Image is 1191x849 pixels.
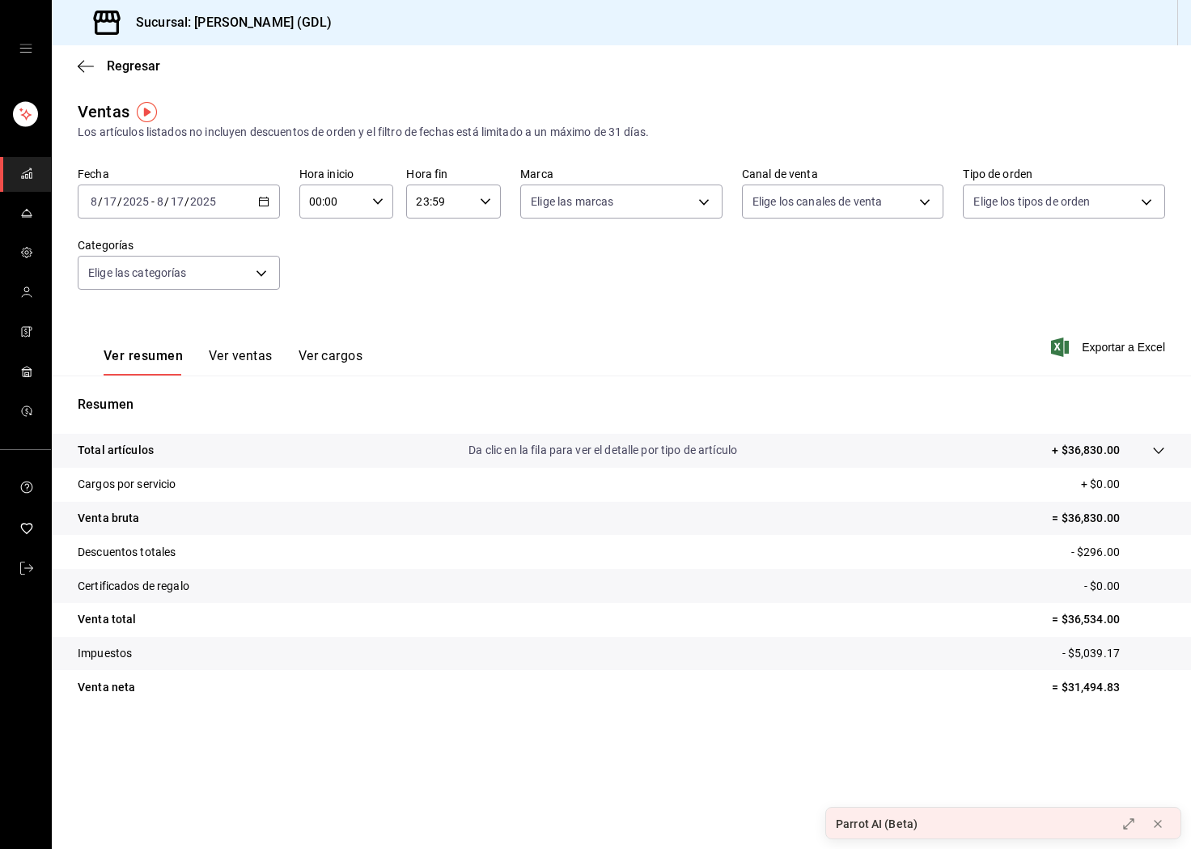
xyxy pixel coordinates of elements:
div: Ventas [78,100,129,124]
span: / [164,195,169,208]
p: Venta neta [78,679,135,696]
p: - $5,039.17 [1062,645,1165,662]
label: Marca [520,168,723,180]
p: = $36,830.00 [1052,510,1165,527]
img: Tooltip marker [137,102,157,122]
input: -- [90,195,98,208]
button: open drawer [19,42,32,55]
button: Ver cargos [299,348,363,376]
p: - $0.00 [1084,578,1165,595]
p: Resumen [78,395,1165,414]
div: navigation tabs [104,348,362,376]
p: Descuentos totales [78,544,176,561]
div: Los artículos listados no incluyen descuentos de orden y el filtro de fechas está limitado a un m... [78,124,1165,141]
input: -- [156,195,164,208]
input: ---- [122,195,150,208]
label: Hora fin [406,168,501,180]
p: + $36,830.00 [1052,442,1120,459]
p: + $0.00 [1081,476,1165,493]
p: Da clic en la fila para ver el detalle por tipo de artículo [468,442,737,459]
span: / [117,195,122,208]
span: / [184,195,189,208]
label: Hora inicio [299,168,394,180]
p: Venta bruta [78,510,139,527]
button: Ver resumen [104,348,183,376]
h3: Sucursal: [PERSON_NAME] (GDL) [123,13,332,32]
p: = $36,534.00 [1052,611,1165,628]
p: Impuestos [78,645,132,662]
span: Elige las marcas [531,193,613,210]
label: Fecha [78,168,280,180]
span: Elige los tipos de orden [973,193,1090,210]
span: - [151,195,155,208]
label: Categorías [78,240,280,251]
p: = $31,494.83 [1052,679,1165,696]
input: ---- [189,195,217,208]
span: Elige las categorías [88,265,187,281]
input: -- [103,195,117,208]
label: Canal de venta [742,168,944,180]
p: Venta total [78,611,136,628]
p: Cargos por servicio [78,476,176,493]
span: Regresar [107,58,160,74]
label: Tipo de orden [963,168,1165,180]
p: Certificados de regalo [78,578,189,595]
p: - $296.00 [1071,544,1165,561]
button: Exportar a Excel [1054,337,1165,357]
input: -- [170,195,184,208]
div: Parrot AI (Beta) [836,816,918,833]
span: / [98,195,103,208]
button: Regresar [78,58,160,74]
p: Total artículos [78,442,154,459]
span: Elige los canales de venta [752,193,882,210]
button: Ver ventas [209,348,273,376]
